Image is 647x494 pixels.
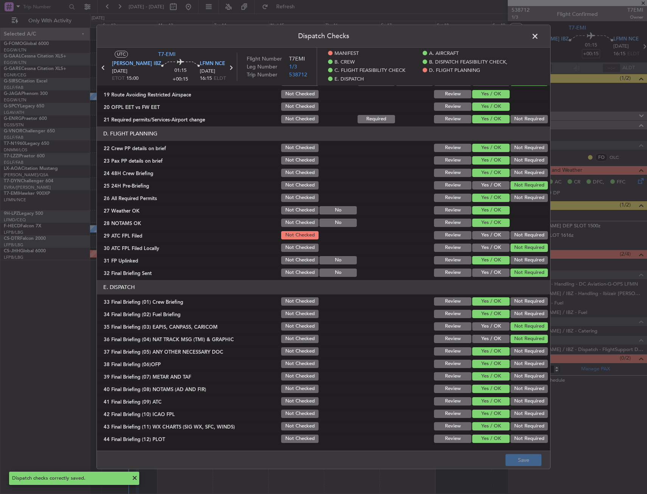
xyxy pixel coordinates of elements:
button: Not Required [510,335,548,343]
button: Yes / OK [472,360,510,368]
button: Yes / OK [472,269,510,277]
header: Dispatch Checks [97,25,550,48]
button: Yes / OK [472,219,510,227]
button: Not Required [510,231,548,239]
button: Not Required [510,310,548,318]
button: Not Required [510,269,548,277]
button: Not Required [510,385,548,393]
button: Yes / OK [472,194,510,202]
button: Not Required [510,397,548,405]
button: Not Required [510,244,548,252]
button: Yes / OK [472,372,510,381]
button: Not Required [510,297,548,306]
button: Not Required [510,181,548,190]
button: Yes / OK [472,435,510,443]
button: Not Required [510,144,548,152]
button: Yes / OK [472,347,510,356]
button: Yes / OK [472,169,510,177]
button: Yes / OK [472,335,510,343]
button: Yes / OK [472,115,510,123]
button: Yes / OK [472,181,510,190]
button: Yes / OK [472,322,510,331]
button: Yes / OK [472,385,510,393]
button: Yes / OK [472,256,510,264]
button: Not Required [510,435,548,443]
button: Yes / OK [472,206,510,214]
button: Not Required [510,256,548,264]
button: Yes / OK [472,244,510,252]
div: Dispatch checks correctly saved. [12,475,128,482]
button: Yes / OK [472,410,510,418]
button: Yes / OK [472,310,510,318]
button: Not Required [510,410,548,418]
button: Yes / OK [472,144,510,152]
button: Not Required [510,322,548,331]
button: Yes / OK [472,90,510,98]
button: Not Required [510,78,548,86]
button: Not Required [510,372,548,381]
button: Not Required [510,156,548,165]
button: Yes / OK [472,231,510,239]
button: Yes / OK [472,156,510,165]
button: Not Required [510,347,548,356]
button: Not Required [510,422,548,430]
button: Not Required [510,360,548,368]
button: Yes / OK [472,297,510,306]
button: Yes / OK [472,422,510,430]
button: Yes / OK [472,78,510,86]
button: Not Required [510,194,548,202]
button: Not Required [510,115,548,123]
button: Yes / OK [472,397,510,405]
button: Not Required [510,169,548,177]
button: Yes / OK [472,103,510,111]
